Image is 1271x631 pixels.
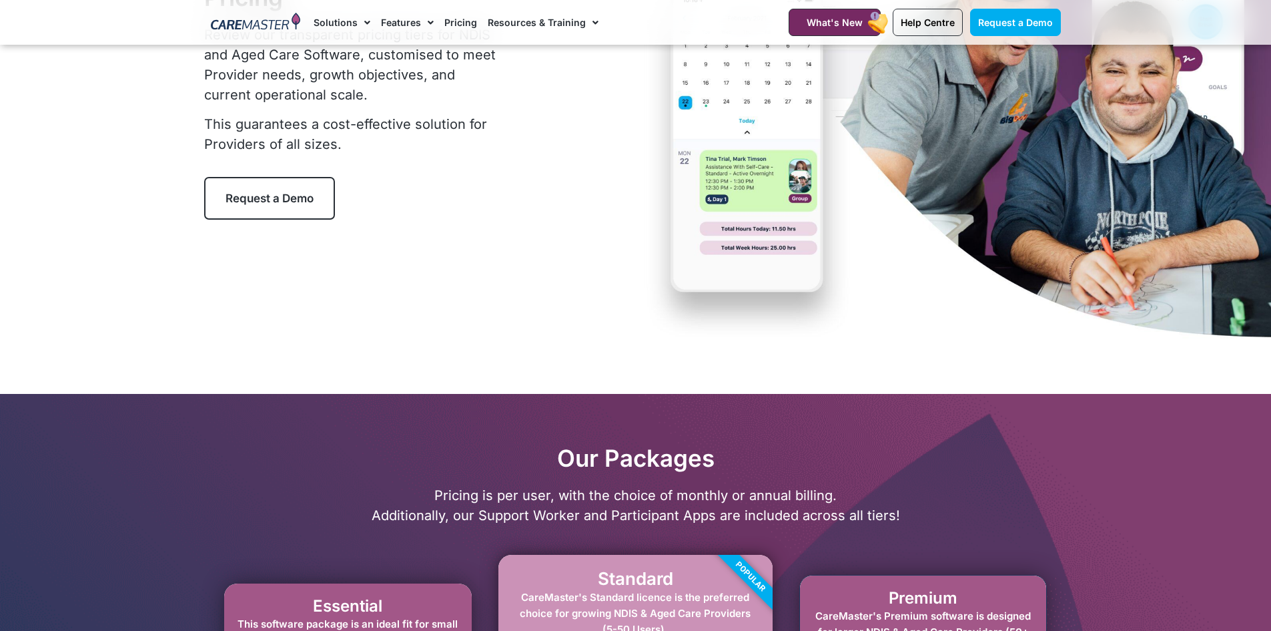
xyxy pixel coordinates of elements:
[901,17,955,28] span: Help Centre
[204,114,504,154] p: This guarantees a cost-effective solution for Providers of all sizes.
[813,589,1033,608] h2: Premium
[512,568,759,589] h2: Standard
[204,25,504,105] p: Review our transparent pricing tiers for NDIS and Aged Care Software, customised to meet Provider...
[204,177,335,220] a: Request a Demo
[970,9,1061,36] a: Request a Demo
[238,597,458,616] h2: Essential
[978,17,1053,28] span: Request a Demo
[789,9,881,36] a: What's New
[807,17,863,28] span: What's New
[226,192,314,205] span: Request a Demo
[211,13,301,33] img: CareMaster Logo
[893,9,963,36] a: Help Centre
[204,444,1068,472] h2: Our Packages
[204,485,1068,525] p: Pricing is per user, with the choice of monthly or annual billing. Additionally, our Support Work...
